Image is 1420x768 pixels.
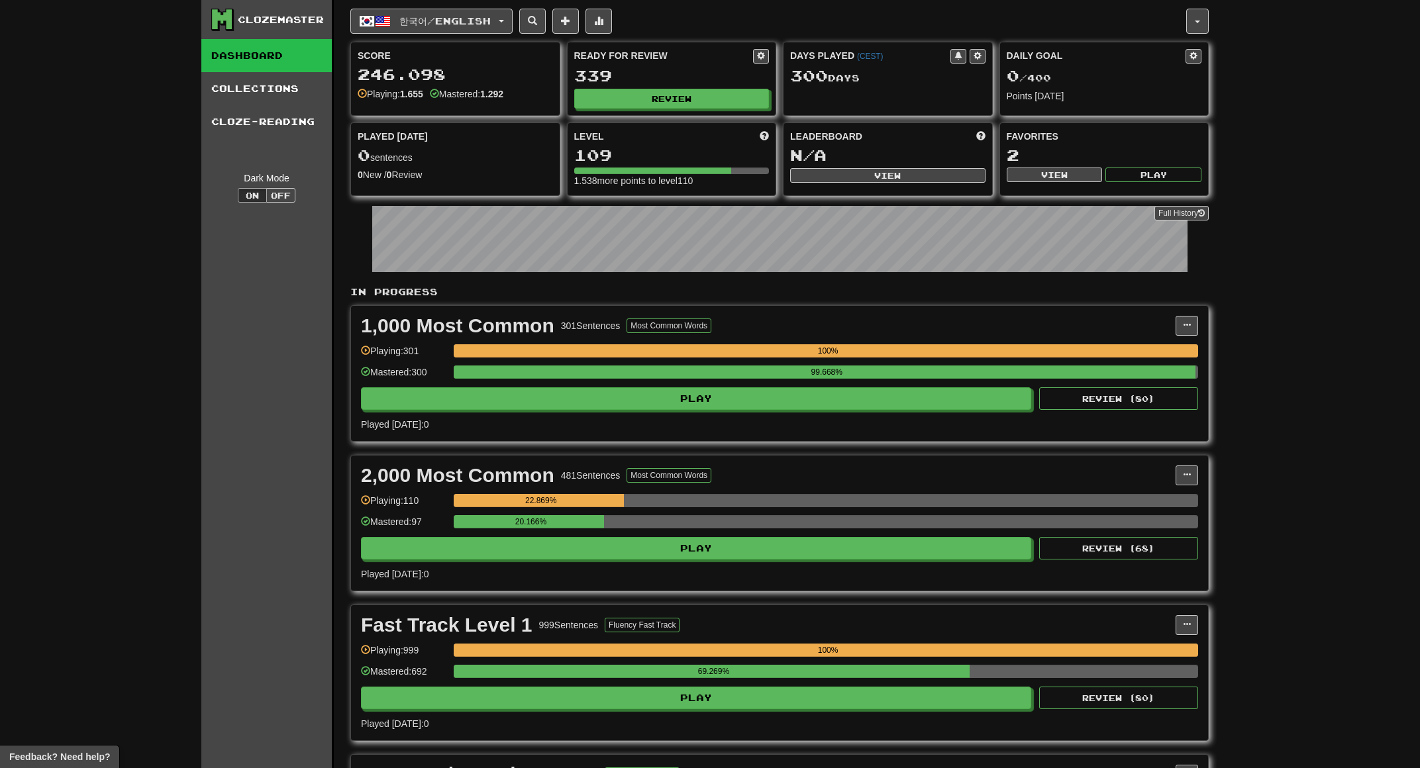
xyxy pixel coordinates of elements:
div: 339 [574,68,770,84]
span: Played [DATE] [358,130,428,143]
a: (CEST) [857,52,884,61]
div: 246.098 [358,66,553,83]
div: Mastered: 97 [361,515,447,537]
button: Fluency Fast Track [605,618,680,632]
button: Most Common Words [627,318,711,333]
span: Open feedback widget [9,750,110,763]
button: Play [361,687,1031,709]
div: Favorites [1007,130,1202,143]
button: Play [1105,168,1201,182]
button: Most Common Words [627,468,711,483]
div: 2,000 Most Common [361,465,554,485]
button: Review [574,89,770,109]
div: Day s [790,68,986,85]
span: This week in points, UTC [976,130,986,143]
span: 0 [358,146,370,164]
div: 22.869% [458,494,624,507]
div: 301 Sentences [561,319,621,332]
button: View [1007,168,1103,182]
strong: 1.655 [400,89,423,99]
button: Review (80) [1039,387,1198,410]
div: sentences [358,147,553,164]
span: 300 [790,66,828,85]
div: Playing: [358,87,423,101]
button: View [790,168,986,183]
span: Leaderboard [790,130,862,143]
div: 1.538 more points to level 110 [574,174,770,187]
strong: 1.292 [480,89,503,99]
div: 69.269% [458,665,969,678]
a: Full History [1154,206,1209,220]
button: Off [266,188,295,203]
a: Collections [201,72,332,105]
button: Search sentences [519,9,546,34]
div: Points [DATE] [1007,89,1202,103]
div: 100% [458,344,1198,358]
span: Score more points to level up [760,130,769,143]
div: Days Played [790,49,950,62]
span: Played [DATE]: 0 [361,718,429,729]
button: Play [361,537,1031,559]
button: More stats [585,9,612,34]
a: Dashboard [201,39,332,72]
button: Review (68) [1039,537,1198,559]
div: New / Review [358,168,553,181]
span: Level [574,130,604,143]
div: Mastered: 300 [361,365,447,387]
div: Playing: 999 [361,644,447,665]
span: Played [DATE]: 0 [361,569,429,579]
button: 한국어/English [350,9,513,34]
strong: 0 [387,169,392,180]
a: Cloze-Reading [201,105,332,138]
span: 한국어 / English [399,15,491,26]
div: Score [358,49,553,62]
div: 99.668% [458,365,1195,379]
div: Playing: 110 [361,494,447,516]
button: Play [361,387,1031,410]
div: Clozemaster [238,13,324,26]
div: 1,000 Most Common [361,316,554,336]
span: / 400 [1007,72,1051,83]
span: 0 [1007,66,1019,85]
div: Daily Goal [1007,49,1186,64]
strong: 0 [358,169,363,180]
button: Add sentence to collection [552,9,579,34]
div: Ready for Review [574,49,754,62]
div: Fast Track Level 1 [361,615,532,635]
div: 100% [458,644,1198,657]
div: Playing: 301 [361,344,447,366]
div: 481 Sentences [561,469,621,482]
p: In Progress [350,285,1209,299]
span: N/A [790,146,827,164]
button: On [238,188,267,203]
div: Dark Mode [211,171,322,185]
div: Mastered: [430,87,503,101]
div: 20.166% [458,515,603,528]
div: 109 [574,147,770,164]
div: 999 Sentences [539,618,599,632]
div: 2 [1007,147,1202,164]
span: Played [DATE]: 0 [361,419,429,430]
button: Review (80) [1039,687,1198,709]
div: Mastered: 692 [361,665,447,687]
